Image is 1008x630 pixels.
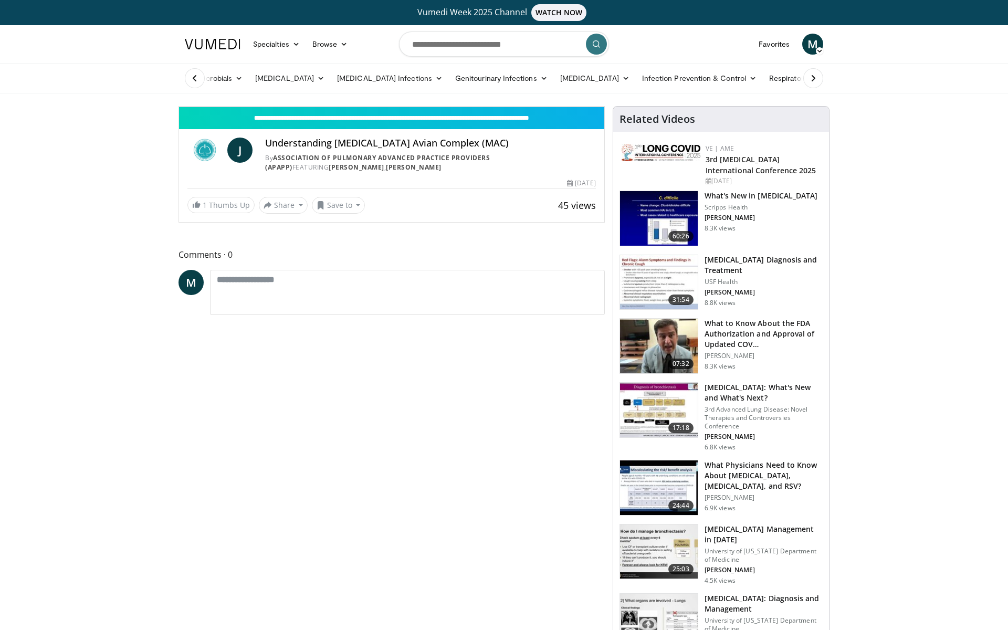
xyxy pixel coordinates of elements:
[622,144,700,161] img: a2792a71-925c-4fc2-b8ef-8d1b21aec2f7.png.150x105_q85_autocrop_double_scale_upscale_version-0.2.jpg
[705,443,736,451] p: 6.8K views
[802,34,823,55] a: M
[705,299,736,307] p: 8.8K views
[636,68,763,89] a: Infection Prevention & Control
[178,248,605,261] span: Comments 0
[705,214,818,222] p: [PERSON_NAME]
[399,31,609,57] input: Search topics, interventions
[567,178,595,188] div: [DATE]
[706,176,821,186] div: [DATE]
[620,460,698,515] img: 91589b0f-a920-456c-982d-84c13c387289.150x105_q85_crop-smart_upscale.jpg
[705,460,823,491] h3: What Physicians Need to Know About [MEDICAL_DATA], [MEDICAL_DATA], and RSV?
[705,278,823,286] p: USF Health
[668,231,694,241] span: 60:26
[705,405,823,430] p: 3rd Advanced Lung Disease: Novel Therapies and Controversies Conference
[705,433,823,441] p: [PERSON_NAME]
[706,154,816,175] a: 3rd [MEDICAL_DATA] International Conference 2025
[620,191,698,246] img: 8828b190-63b7-4755-985f-be01b6c06460.150x105_q85_crop-smart_upscale.jpg
[705,224,736,233] p: 8.3K views
[705,504,736,512] p: 6.9K views
[668,359,694,369] span: 07:32
[705,566,823,574] p: [PERSON_NAME]
[705,382,823,403] h3: [MEDICAL_DATA]: What's New and What's Next?
[331,68,449,89] a: [MEDICAL_DATA] Infections
[187,197,255,213] a: 1 Thumbs Up
[668,295,694,305] span: 31:54
[705,362,736,371] p: 8.3K views
[259,197,308,214] button: Share
[619,318,823,374] a: 07:32 What to Know About the FDA Authorization and Approval of Updated COV… [PERSON_NAME] 8.3K views
[203,200,207,210] span: 1
[763,68,860,89] a: Respiratory Infections
[705,255,823,276] h3: [MEDICAL_DATA] Diagnosis and Treatment
[620,255,698,310] img: 912d4c0c-18df-4adc-aa60-24f51820003e.150x105_q85_crop-smart_upscale.jpg
[265,153,490,172] a: Association of Pulmonary Advanced Practice Providers (APAPP)
[554,68,636,89] a: [MEDICAL_DATA]
[312,197,365,214] button: Save to
[531,4,587,21] span: WATCH NOW
[705,352,823,360] p: [PERSON_NAME]
[185,39,240,49] img: VuMedi Logo
[705,191,818,201] h3: What's New in [MEDICAL_DATA]
[227,138,253,163] a: J
[706,144,734,153] a: VE | AME
[619,191,823,246] a: 60:26 What's New in [MEDICAL_DATA] Scripps Health [PERSON_NAME] 8.3K views
[187,138,223,163] img: Association of Pulmonary Advanced Practice Providers (APAPP)
[705,318,823,350] h3: What to Know About the FDA Authorization and Approval of Updated COV…
[705,547,823,564] p: University of [US_STATE] Department of Medicine
[668,423,694,433] span: 17:18
[620,383,698,437] img: 8723abe7-f9a9-4f6c-9b26-6bd057632cd6.150x105_q85_crop-smart_upscale.jpg
[329,163,384,172] a: [PERSON_NAME]
[620,319,698,373] img: a1e50555-b2fd-4845-bfdc-3eac51376964.150x105_q85_crop-smart_upscale.jpg
[752,34,796,55] a: Favorites
[449,68,554,89] a: Genitourinary Infections
[306,34,354,55] a: Browse
[265,153,596,172] div: By FEATURING ,
[265,138,596,149] h4: Understanding [MEDICAL_DATA] Avian Complex (MAC)
[620,524,698,579] img: 53fb3f4b-febe-4458-8f4d-b7e4c97c629c.150x105_q85_crop-smart_upscale.jpg
[619,382,823,451] a: 17:18 [MEDICAL_DATA]: What's New and What's Next? 3rd Advanced Lung Disease: Novel Therapies and ...
[619,524,823,585] a: 25:03 [MEDICAL_DATA] Management in [DATE] University of [US_STATE] Department of Medicine [PERSON...
[705,524,823,545] h3: [MEDICAL_DATA] Management in [DATE]
[619,460,823,516] a: 24:44 What Physicians Need to Know About [MEDICAL_DATA], [MEDICAL_DATA], and RSV? [PERSON_NAME] 6...
[386,163,442,172] a: [PERSON_NAME]
[619,113,695,125] h4: Related Videos
[705,288,823,297] p: [PERSON_NAME]
[186,4,822,21] a: Vumedi Week 2025 ChannelWATCH NOW
[178,270,204,295] a: M
[558,199,596,212] span: 45 views
[705,593,823,614] h3: [MEDICAL_DATA]: Diagnosis and Management
[668,500,694,511] span: 24:44
[247,34,306,55] a: Specialties
[705,576,736,585] p: 4.5K views
[619,255,823,310] a: 31:54 [MEDICAL_DATA] Diagnosis and Treatment USF Health [PERSON_NAME] 8.8K views
[705,203,818,212] p: Scripps Health
[668,564,694,574] span: 25:03
[249,68,331,89] a: [MEDICAL_DATA]
[705,493,823,502] p: [PERSON_NAME]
